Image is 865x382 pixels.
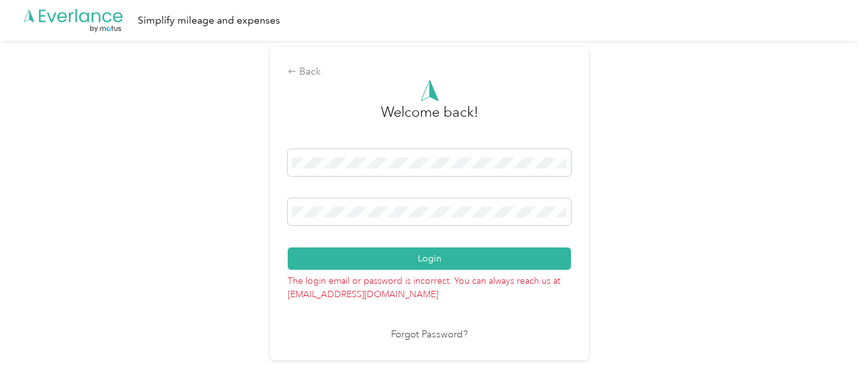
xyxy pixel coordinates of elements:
[138,13,280,29] div: Simplify mileage and expenses
[391,328,468,342] a: Forgot Password?
[288,270,571,301] p: The login email or password is incorrect. You can always reach us at [EMAIL_ADDRESS][DOMAIN_NAME]
[288,64,571,80] div: Back
[288,247,571,270] button: Login
[381,101,478,136] h3: greeting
